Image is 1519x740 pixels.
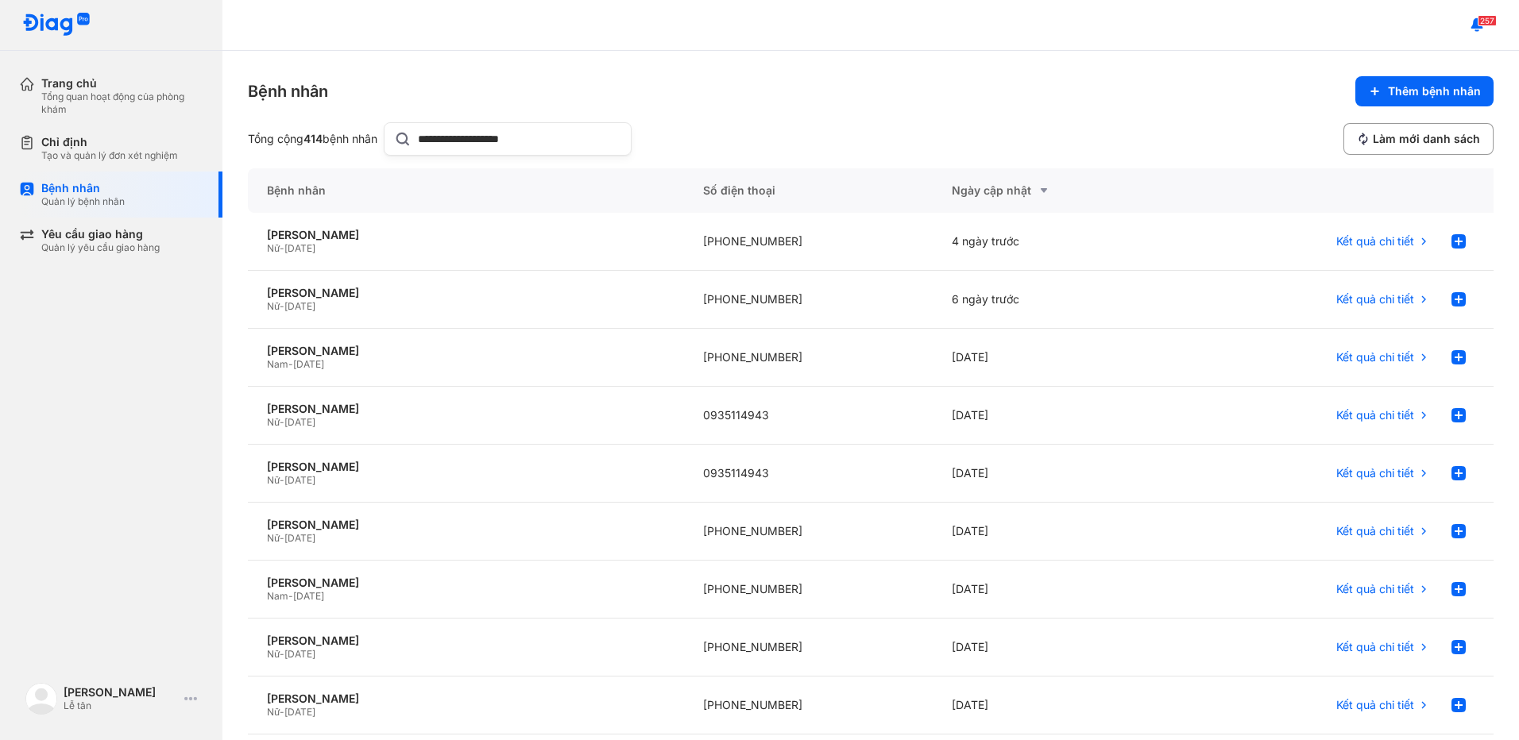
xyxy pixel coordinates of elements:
[267,648,280,660] span: Nữ
[1336,640,1414,654] span: Kết quả chi tiết
[280,416,284,428] span: -
[684,503,933,561] div: [PHONE_NUMBER]
[280,648,284,660] span: -
[267,532,280,544] span: Nữ
[280,474,284,486] span: -
[41,91,203,116] div: Tổng quan hoạt động của phòng khám
[267,634,665,648] div: [PERSON_NAME]
[1336,350,1414,364] span: Kết quả chi tiết
[684,445,933,503] div: 0935114943
[303,132,323,145] span: 414
[41,135,178,149] div: Chỉ định
[1336,698,1414,712] span: Kết quả chi tiết
[267,692,665,706] div: [PERSON_NAME]
[933,387,1182,445] div: [DATE]
[293,358,324,370] span: [DATE]
[1373,132,1480,146] span: Làm mới danh sách
[284,648,315,660] span: [DATE]
[267,460,665,474] div: [PERSON_NAME]
[1388,84,1481,98] span: Thêm bệnh nhân
[248,168,684,213] div: Bệnh nhân
[1478,15,1497,26] span: 257
[280,300,284,312] span: -
[933,271,1182,329] div: 6 ngày trước
[267,344,665,358] div: [PERSON_NAME]
[25,683,57,715] img: logo
[41,181,125,195] div: Bệnh nhân
[933,619,1182,676] div: [DATE]
[280,242,284,254] span: -
[41,76,203,91] div: Trang chủ
[41,149,178,162] div: Tạo và quản lý đơn xét nghiệm
[952,181,1163,200] div: Ngày cập nhật
[22,13,91,37] img: logo
[284,300,315,312] span: [DATE]
[267,590,288,602] span: Nam
[288,358,293,370] span: -
[1336,408,1414,422] span: Kết quả chi tiết
[684,213,933,271] div: [PHONE_NUMBER]
[933,503,1182,561] div: [DATE]
[267,576,665,590] div: [PERSON_NAME]
[284,416,315,428] span: [DATE]
[1336,524,1414,538] span: Kết quả chi tiết
[280,532,284,544] span: -
[267,242,280,254] span: Nữ
[1336,234,1414,249] span: Kết quả chi tiết
[293,590,324,602] span: [DATE]
[267,416,280,428] span: Nữ
[41,227,160,241] div: Yêu cầu giao hàng
[684,561,933,619] div: [PHONE_NUMBER]
[64,700,178,712] div: Lễ tân
[684,619,933,676] div: [PHONE_NUMBER]
[284,706,315,718] span: [DATE]
[684,271,933,329] div: [PHONE_NUMBER]
[41,241,160,254] div: Quản lý yêu cầu giao hàng
[267,228,665,242] div: [PERSON_NAME]
[1355,76,1494,106] button: Thêm bệnh nhân
[1336,582,1414,596] span: Kết quả chi tiết
[933,213,1182,271] div: 4 ngày trước
[933,445,1182,503] div: [DATE]
[284,474,315,486] span: [DATE]
[248,132,377,146] div: Tổng cộng bệnh nhân
[684,676,933,734] div: [PHONE_NUMBER]
[267,286,665,300] div: [PERSON_NAME]
[267,300,280,312] span: Nữ
[267,402,665,416] div: [PERSON_NAME]
[64,685,178,700] div: [PERSON_NAME]
[933,561,1182,619] div: [DATE]
[684,168,933,213] div: Số điện thoại
[284,242,315,254] span: [DATE]
[933,676,1182,734] div: [DATE]
[267,706,280,718] span: Nữ
[267,518,665,532] div: [PERSON_NAME]
[1336,466,1414,480] span: Kết quả chi tiết
[284,532,315,544] span: [DATE]
[684,387,933,445] div: 0935114943
[288,590,293,602] span: -
[280,706,284,718] span: -
[248,80,328,102] div: Bệnh nhân
[1336,292,1414,306] span: Kết quả chi tiết
[1343,123,1494,155] button: Làm mới danh sách
[41,195,125,208] div: Quản lý bệnh nhân
[933,329,1182,387] div: [DATE]
[684,329,933,387] div: [PHONE_NUMBER]
[267,474,280,486] span: Nữ
[267,358,288,370] span: Nam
